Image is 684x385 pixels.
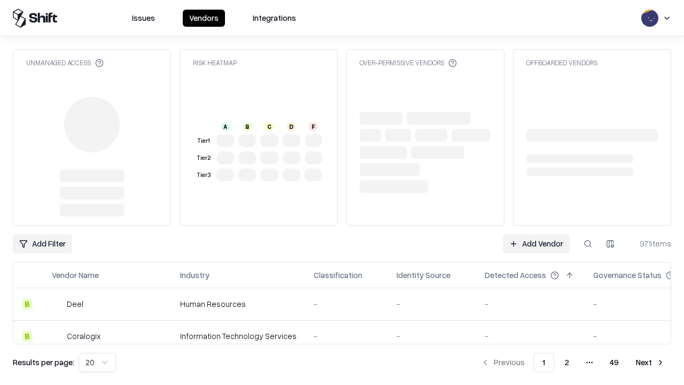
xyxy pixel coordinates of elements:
div: Unmanaged Access [26,58,104,67]
div: F [309,122,317,131]
div: - [485,298,576,310]
div: Over-Permissive Vendors [360,58,457,67]
div: A [221,122,230,131]
div: Offboarded Vendors [526,58,597,67]
div: Identity Source [397,269,450,281]
div: - [397,298,468,310]
div: Coralogix [67,330,100,342]
div: B [243,122,252,131]
div: - [485,330,576,342]
button: 1 [533,353,554,372]
div: Tier 2 [195,153,212,163]
div: Industry [180,269,209,281]
img: Coralogix [52,331,63,342]
div: Information Technology Services [180,330,297,342]
div: - [397,330,468,342]
div: Tier 3 [195,171,212,180]
div: - [314,298,379,310]
div: Human Resources [180,298,297,310]
div: B [22,299,33,310]
button: 49 [601,353,627,372]
button: Issues [126,10,161,27]
div: Tier 1 [195,136,212,145]
button: Next [629,353,671,372]
div: B [22,331,33,342]
div: C [265,122,274,131]
div: Classification [314,269,362,281]
div: Deel [67,298,83,310]
div: D [287,122,296,131]
button: Add Filter [13,234,72,253]
img: Deel [52,299,63,310]
div: Risk Heatmap [193,58,237,67]
div: - [314,330,379,342]
a: Add Vendor [503,234,570,253]
div: Vendor Name [52,269,99,281]
div: Governance Status [593,269,662,281]
button: Vendors [183,10,225,27]
button: 2 [556,353,578,372]
button: Integrations [246,10,302,27]
div: Detected Access [485,269,546,281]
p: Results per page: [13,357,74,368]
div: 971 items [628,238,671,249]
nav: pagination [475,353,671,372]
